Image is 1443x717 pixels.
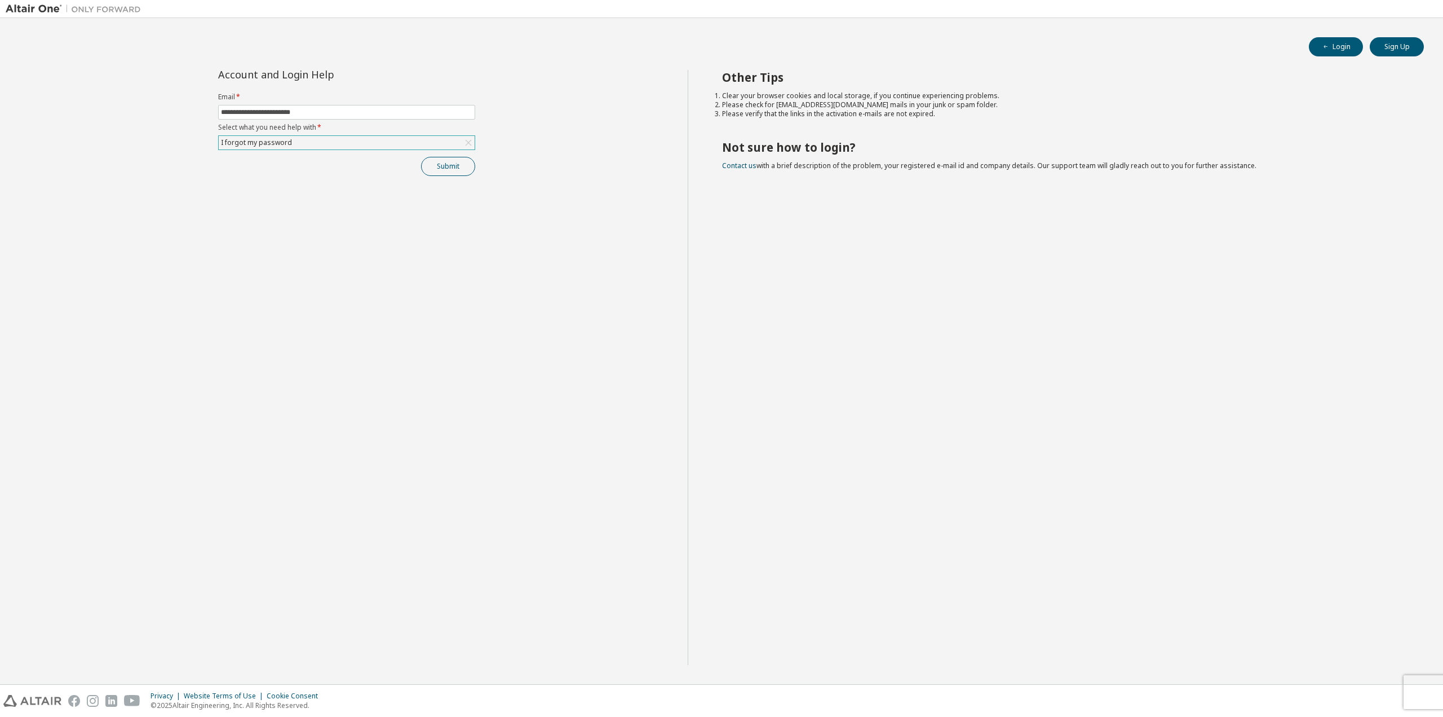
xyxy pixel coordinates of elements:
[151,701,325,710] p: © 2025 Altair Engineering, Inc. All Rights Reserved.
[219,137,294,149] div: I forgot my password
[6,3,147,15] img: Altair One
[105,695,117,707] img: linkedin.svg
[87,695,99,707] img: instagram.svg
[722,140,1404,155] h2: Not sure how to login?
[267,692,325,701] div: Cookie Consent
[218,70,424,79] div: Account and Login Help
[1370,37,1424,56] button: Sign Up
[218,123,475,132] label: Select what you need help with
[68,695,80,707] img: facebook.svg
[218,93,475,102] label: Email
[722,100,1404,109] li: Please check for [EMAIL_ADDRESS][DOMAIN_NAME] mails in your junk or spam folder.
[455,108,464,117] img: npw-badge-icon-locked.svg
[722,161,756,170] a: Contact us
[421,157,475,176] button: Submit
[3,695,61,707] img: altair_logo.svg
[722,109,1404,118] li: Please verify that the links in the activation e-mails are not expired.
[1309,37,1363,56] button: Login
[722,70,1404,85] h2: Other Tips
[722,91,1404,100] li: Clear your browser cookies and local storage, if you continue experiencing problems.
[124,695,140,707] img: youtube.svg
[151,692,184,701] div: Privacy
[219,136,475,149] div: I forgot my password
[722,161,1256,170] span: with a brief description of the problem, your registered e-mail id and company details. Our suppo...
[184,692,267,701] div: Website Terms of Use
